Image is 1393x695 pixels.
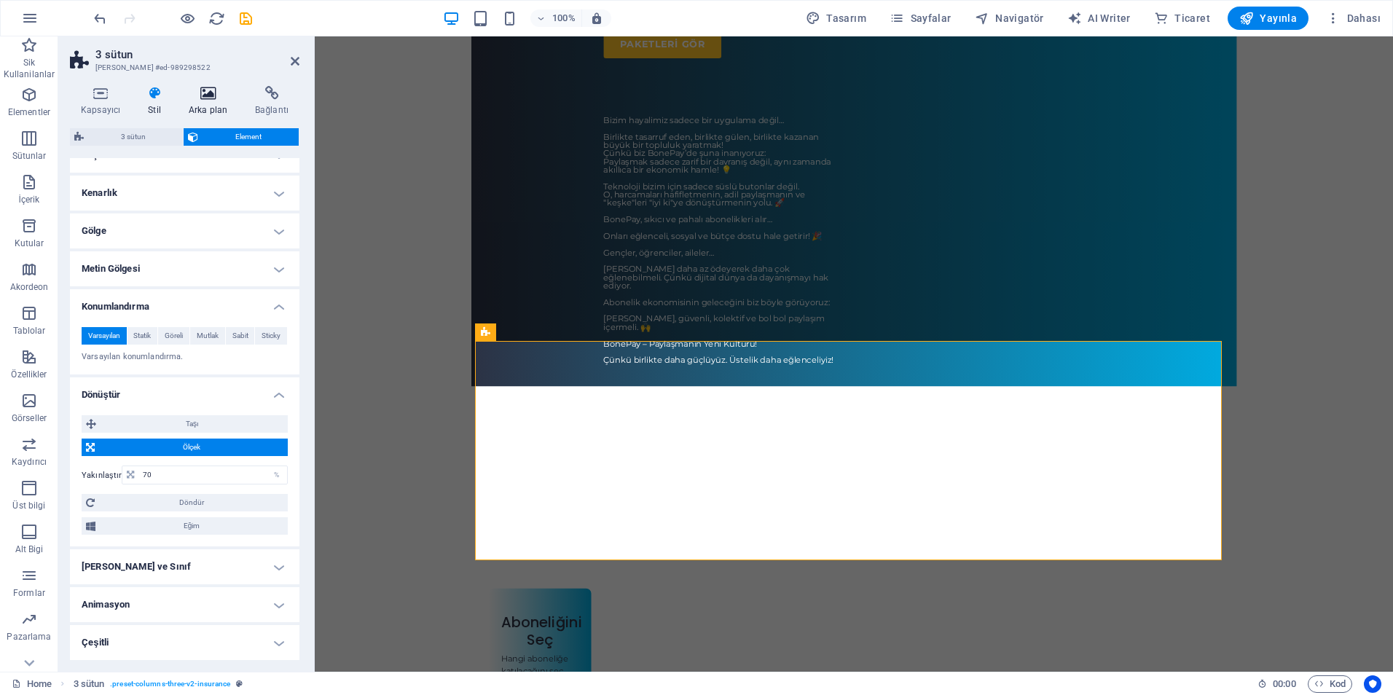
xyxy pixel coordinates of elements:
span: Sayfalar [890,11,951,25]
button: Yayınla [1228,7,1308,30]
h4: Kenarlık [70,176,299,211]
i: Yeniden boyutlandırmada yakınlaştırma düzeyini seçilen cihaza uyacak şekilde otomatik olarak ayarla. [590,12,603,25]
h6: 100% [552,9,576,27]
p: Özellikler [11,369,47,380]
span: : [1283,678,1285,689]
span: Ticaret [1154,11,1210,25]
button: Göreli [158,327,189,345]
i: Geri al: Dönüştürmeyi değiştir (Ctrl+Z) [92,10,109,27]
button: save [237,9,254,27]
span: Ölçek [99,439,283,456]
button: Navigatör [969,7,1050,30]
button: Usercentrics [1364,675,1381,693]
span: Taşı [101,415,283,433]
p: İçerik [18,194,39,205]
span: Yayınla [1239,11,1297,25]
span: Dahası [1326,11,1381,25]
h4: [PERSON_NAME] ve Sınıf [70,549,299,584]
button: 100% [530,9,582,27]
button: AI Writer [1062,7,1137,30]
span: AI Writer [1067,11,1131,25]
span: Döndür [99,494,283,511]
p: Kutular [15,237,44,249]
span: Eğim [100,517,283,535]
h4: Dönüştür [70,377,299,404]
span: Kod [1314,675,1346,693]
button: Ön izleme modundan çıkıp düzenlemeye devam etmek için buraya tıklayın [178,9,196,27]
a: Seçimi iptal etmek için tıkla. Sayfaları açmak için çift tıkla [12,675,52,693]
h4: Arka plan [178,86,244,117]
h4: Metin Gölgesi [70,251,299,286]
p: Varsayılan konumlandırma. [82,351,288,364]
button: Element [184,128,299,146]
button: Döndür [82,494,288,511]
h4: Çeşitli [70,625,299,660]
button: Sayfalar [884,7,957,30]
button: Ticaret [1148,7,1216,30]
button: Sticky [255,327,287,345]
span: Sticky [262,327,280,345]
button: undo [91,9,109,27]
p: Üst bilgi [12,500,45,511]
button: Dahası [1320,7,1386,30]
h6: Oturum süresi [1257,675,1296,693]
button: Statik [127,327,158,345]
span: Seçmek için tıkla. Düzenlemek için çift tıkla [74,675,105,693]
p: Sütunlar [12,150,47,162]
div: Tasarım (Ctrl+Alt+Y) [800,7,872,30]
button: Sabit [226,327,255,345]
button: reload [208,9,225,27]
p: Elementler [8,106,50,118]
h3: [PERSON_NAME] #ed-989298522 [95,61,270,74]
p: Tablolar [13,325,46,337]
span: Navigatör [975,11,1044,25]
span: Göreli [165,327,183,345]
h4: Kapsayıcı [70,86,137,117]
p: Görseller [12,412,47,424]
button: Kod [1308,675,1352,693]
div: % [267,466,287,484]
button: Varsayılan [82,327,127,345]
button: Ölçek [82,439,288,456]
button: Taşı [82,415,288,433]
span: Element [203,128,294,146]
label: Yakınlaştır [82,471,122,479]
h4: Stil [137,86,178,117]
span: 3 sütun [88,128,178,146]
h4: Gölge [70,213,299,248]
span: 00 00 [1273,675,1295,693]
span: Statik [133,327,151,345]
span: Varsayılan [88,327,120,345]
p: Kaydırıcı [12,456,47,468]
p: Alt Bigi [15,543,44,555]
span: . preset-columns-three-v2-insurance [110,675,230,693]
h4: Animasyon [70,587,299,622]
p: Pazarlama [7,631,51,643]
button: Tasarım [800,7,872,30]
h4: Konumlandırma [70,289,299,315]
h4: Bağlantı [244,86,299,117]
p: Akordeon [10,281,49,293]
button: Eğim [82,517,288,535]
span: Sabit [232,327,248,345]
h2: 3 sütun [95,48,299,61]
span: Mutlak [197,327,219,345]
i: Sayfayı yeniden yükleyin [208,10,225,27]
button: 3 sütun [70,128,183,146]
button: Mutlak [190,327,225,345]
i: Kaydet (Ctrl+S) [238,10,254,27]
i: Bu element, özelleştirilebilir bir ön ayar [236,680,243,688]
nav: breadcrumb [74,675,243,693]
p: Formlar [13,587,45,599]
span: Tasarım [806,11,866,25]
